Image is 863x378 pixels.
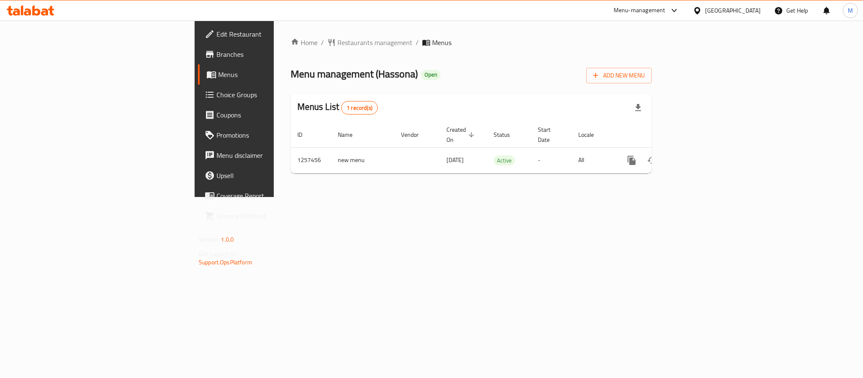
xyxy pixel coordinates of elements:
[198,125,339,145] a: Promotions
[416,37,419,48] li: /
[216,49,332,59] span: Branches
[331,147,394,173] td: new menu
[198,64,339,85] a: Menus
[198,145,339,165] a: Menu disclaimer
[622,150,642,170] button: more
[216,170,332,181] span: Upsell
[848,6,853,15] span: M
[216,211,332,221] span: Grocery Checklist
[593,70,645,81] span: Add New Menu
[446,125,477,145] span: Created On
[338,130,363,140] span: Name
[615,122,709,148] th: Actions
[216,130,332,140] span: Promotions
[198,24,339,44] a: Edit Restaurant
[198,206,339,226] a: Grocery Checklist
[216,150,332,160] span: Menu disclaimer
[199,234,219,245] span: Version:
[446,154,464,165] span: [DATE]
[291,122,709,173] table: enhanced table
[432,37,452,48] span: Menus
[216,90,332,100] span: Choice Groups
[421,70,441,80] div: Open
[198,105,339,125] a: Coupons
[221,234,234,245] span: 1.0.0
[198,44,339,64] a: Branches
[199,248,238,259] span: Get support on:
[297,101,378,114] h2: Menus List
[494,130,521,140] span: Status
[421,71,441,78] span: Open
[628,98,648,118] div: Export file
[705,6,761,15] div: [GEOGRAPHIC_DATA]
[494,156,515,165] span: Active
[401,130,430,140] span: Vendor
[218,69,332,80] span: Menus
[578,130,605,140] span: Locale
[216,29,332,39] span: Edit Restaurant
[291,64,418,83] span: Menu management ( Hassona )
[198,165,339,186] a: Upsell
[199,257,252,268] a: Support.OpsPlatform
[531,147,572,173] td: -
[342,104,377,112] span: 1 record(s)
[586,68,652,83] button: Add New Menu
[494,155,515,165] div: Active
[198,186,339,206] a: Coverage Report
[297,130,313,140] span: ID
[614,5,665,16] div: Menu-management
[538,125,561,145] span: Start Date
[572,147,615,173] td: All
[216,110,332,120] span: Coupons
[337,37,412,48] span: Restaurants management
[341,101,378,114] div: Total records count
[327,37,412,48] a: Restaurants management
[291,37,652,48] nav: breadcrumb
[198,85,339,105] a: Choice Groups
[216,191,332,201] span: Coverage Report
